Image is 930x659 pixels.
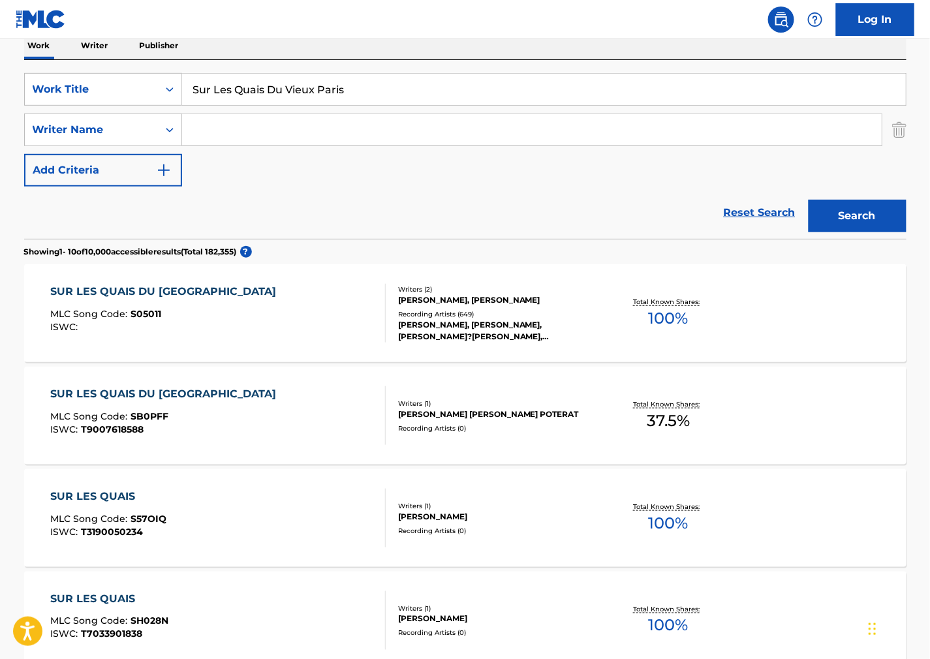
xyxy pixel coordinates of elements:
div: Recording Artists ( 649 ) [398,309,595,319]
span: ISWC : [50,423,81,435]
p: Writer [78,32,112,59]
div: [PERSON_NAME] [PERSON_NAME] POTERAT [398,408,595,420]
span: ? [240,246,252,258]
span: S57OIQ [131,513,166,525]
div: Writers ( 1 ) [398,604,595,613]
img: Delete Criterion [892,114,907,146]
div: Recording Artists ( 0 ) [398,423,595,433]
img: search [773,12,789,27]
div: Drag [869,609,876,649]
span: 100 % [649,614,689,637]
a: Public Search [768,7,794,33]
span: MLC Song Code : [50,615,131,627]
span: ISWC : [50,628,81,640]
span: T9007618588 [81,423,144,435]
span: 100 % [649,307,689,330]
button: Search [809,200,907,232]
img: MLC Logo [16,10,66,29]
div: [PERSON_NAME], [PERSON_NAME], [PERSON_NAME]?[PERSON_NAME], [PERSON_NAME], [PERSON_NAME], VARIOUS ... [398,319,595,343]
div: Recording Artists ( 0 ) [398,526,595,536]
div: Recording Artists ( 0 ) [398,628,595,638]
form: Search Form [24,73,907,239]
span: ISWC : [50,321,81,333]
div: [PERSON_NAME] [398,511,595,523]
button: Add Criteria [24,154,182,187]
span: 37.5 % [647,409,690,433]
div: Writers ( 2 ) [398,284,595,294]
a: Reset Search [717,198,802,227]
span: T7033901838 [81,628,142,640]
div: Writer Name [33,122,150,138]
p: Work [24,32,54,59]
span: MLC Song Code : [50,513,131,525]
div: Writers ( 1 ) [398,399,595,408]
div: SUR LES QUAIS [50,591,168,607]
span: 100 % [649,512,689,535]
p: Showing 1 - 10 of 10,000 accessible results (Total 182,355 ) [24,246,237,258]
span: ISWC : [50,526,81,538]
div: SUR LES QUAIS DU [GEOGRAPHIC_DATA] [50,386,283,402]
p: Total Known Shares: [634,502,704,512]
span: MLC Song Code : [50,410,131,422]
div: SUR LES QUAIS DU [GEOGRAPHIC_DATA] [50,284,283,299]
div: [PERSON_NAME], [PERSON_NAME] [398,294,595,306]
span: SH028N [131,615,168,627]
iframe: Chat Widget [865,596,930,659]
div: Work Title [33,82,150,97]
a: SUR LES QUAISMLC Song Code:S57OIQISWC:T3190050234Writers (1)[PERSON_NAME]Recording Artists (0)Tot... [24,469,907,567]
span: SB0PFF [131,410,168,422]
p: Publisher [136,32,183,59]
a: SUR LES QUAIS DU [GEOGRAPHIC_DATA]MLC Song Code:S05011ISWC:Writers (2)[PERSON_NAME], [PERSON_NAME... [24,264,907,362]
div: [PERSON_NAME] [398,613,595,625]
p: Total Known Shares: [634,399,704,409]
p: Total Known Shares: [634,297,704,307]
a: Log In [836,3,914,36]
img: help [807,12,823,27]
a: SUR LES QUAIS DU [GEOGRAPHIC_DATA]MLC Song Code:SB0PFFISWC:T9007618588Writers (1)[PERSON_NAME] [P... [24,367,907,465]
img: 9d2ae6d4665cec9f34b9.svg [156,162,172,178]
div: Help [802,7,828,33]
p: Total Known Shares: [634,604,704,614]
div: SUR LES QUAIS [50,489,166,504]
div: Writers ( 1 ) [398,501,595,511]
span: MLC Song Code : [50,308,131,320]
span: S05011 [131,308,161,320]
span: T3190050234 [81,526,143,538]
